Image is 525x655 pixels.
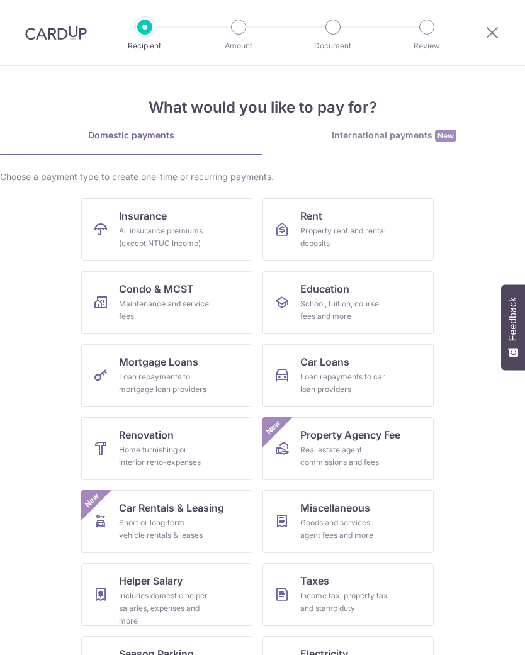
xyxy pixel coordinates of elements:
span: Car Loans [300,354,349,369]
button: Feedback - Show survey [501,284,525,370]
span: Rent [300,208,322,223]
a: InsuranceAll insurance premiums (except NTUC Income) [81,198,252,261]
a: MiscellaneousGoods and services, agent fees and more [262,490,434,553]
span: New [435,130,456,142]
span: Insurance [119,208,167,223]
div: Property rent and rental deposits [300,225,391,250]
p: Document [298,40,368,52]
div: Loan repayments to mortgage loan providers [119,371,210,396]
span: Miscellaneous [300,500,370,515]
a: RenovationHome furnishing or interior reno-expenses [81,417,252,480]
div: Income tax, property tax and stamp duty [300,590,391,615]
span: Renovation [119,427,174,442]
a: Car LoansLoan repayments to car loan providers [262,344,434,407]
a: Property Agency FeeReal estate agent commissions and feesNew [262,417,434,480]
span: Taxes [300,573,329,588]
div: Maintenance and service fees [119,298,210,323]
p: Recipient [110,40,180,52]
img: CardUp [25,25,87,40]
div: All insurance premiums (except NTUC Income) [119,225,210,250]
p: Amount [203,40,274,52]
div: Home furnishing or interior reno-expenses [119,444,210,469]
a: Condo & MCSTMaintenance and service fees [81,271,252,334]
div: School, tuition, course fees and more [300,298,391,323]
span: Condo & MCST [119,281,194,296]
div: International payments [262,129,525,142]
a: TaxesIncome tax, property tax and stamp duty [262,563,434,626]
span: Education [300,281,349,296]
a: Mortgage LoansLoan repayments to mortgage loan providers [81,344,252,407]
a: RentProperty rent and rental deposits [262,198,434,261]
a: Helper SalaryIncludes domestic helper salaries, expenses and more [81,563,252,626]
div: Goods and services, agent fees and more [300,517,391,542]
div: Loan repayments to car loan providers [300,371,391,396]
p: Review [392,40,462,52]
span: Mortgage Loans [119,354,198,369]
span: New [82,490,103,511]
span: Property Agency Fee [300,427,400,442]
div: Real estate agent commissions and fees [300,444,391,469]
span: Helper Salary [119,573,183,588]
div: Includes domestic helper salaries, expenses and more [119,590,210,627]
a: Car Rentals & LeasingShort or long‑term vehicle rentals & leasesNew [81,490,252,553]
a: EducationSchool, tuition, course fees and more [262,271,434,334]
span: Car Rentals & Leasing [119,500,224,515]
div: Short or long‑term vehicle rentals & leases [119,517,210,542]
span: New [263,417,284,438]
span: Feedback [507,297,519,341]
